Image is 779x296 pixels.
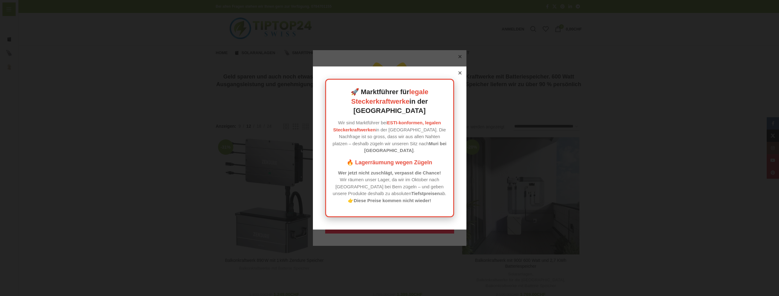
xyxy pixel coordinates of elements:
[354,198,431,203] strong: Diese Preise kommen nicht wieder!
[338,170,441,175] strong: Wer jetzt nicht zuschlägt, verpasst die Chance!
[333,120,441,132] a: ESTI-konformen, legalen Steckerkraftwerken
[332,87,447,116] h2: 🚀 Marktführer für in der [GEOGRAPHIC_DATA]
[332,159,447,166] h3: 🔥 Lagerräumung wegen Zügeln
[351,88,428,105] a: legale Steckerkraftwerke
[332,119,447,154] p: Wir sind Marktführer bei in der [GEOGRAPHIC_DATA]. Die Nachfrage ist so gross, dass wir aus allen...
[332,170,447,204] p: Wir räumen unser Lager, da wir im Oktober nach [GEOGRAPHIC_DATA] bei Bern zügeln – und geben unse...
[411,191,440,196] strong: Tiefstpreisen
